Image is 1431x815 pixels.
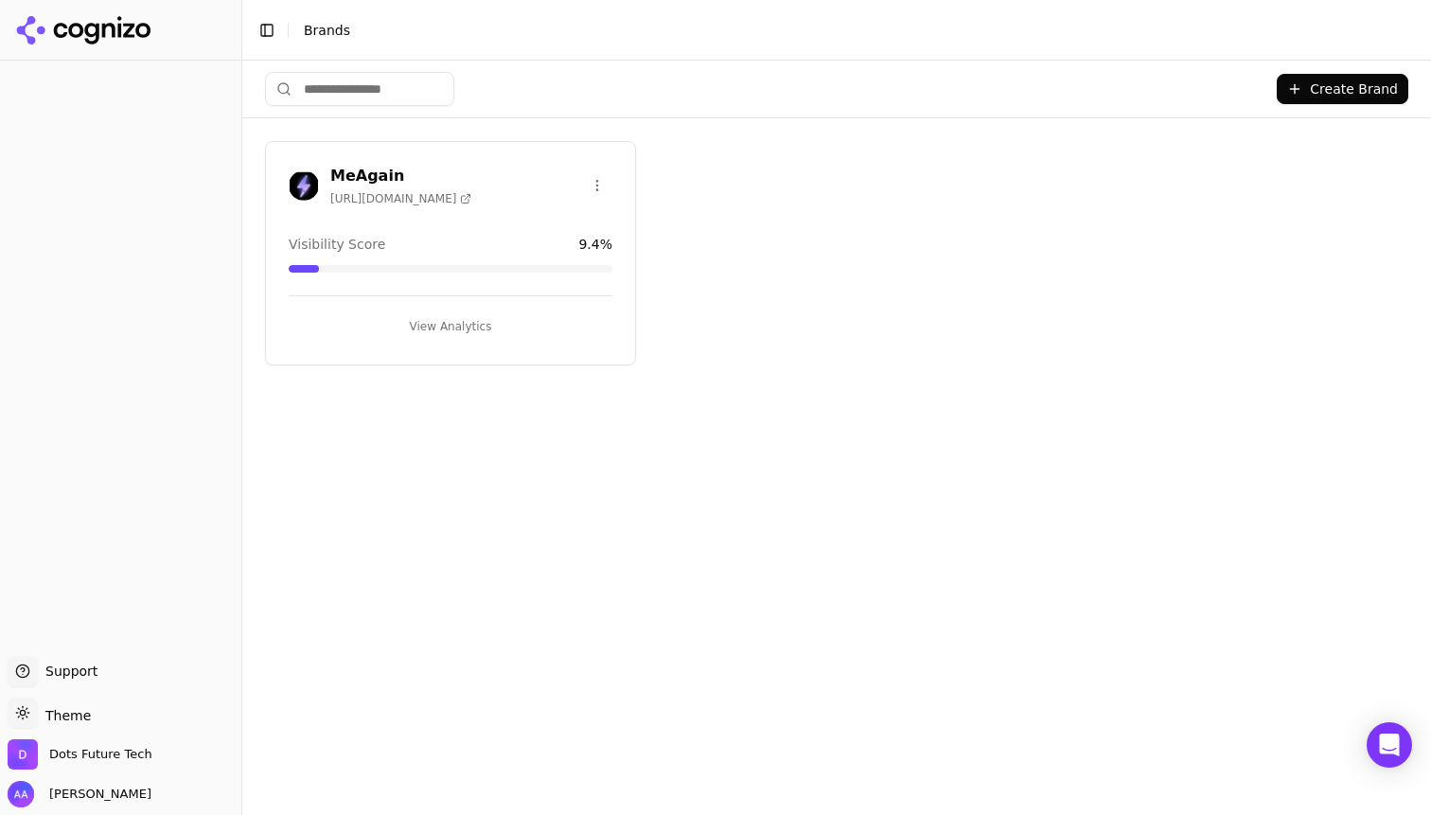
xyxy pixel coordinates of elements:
[330,191,471,206] span: [URL][DOMAIN_NAME]
[578,235,612,254] span: 9.4 %
[38,708,91,723] span: Theme
[1277,74,1408,104] button: Create Brand
[49,746,152,763] span: Dots Future Tech
[8,781,151,807] button: Open user button
[289,235,385,254] span: Visibility Score
[330,165,471,187] h3: MeAgain
[304,21,1378,40] nav: breadcrumb
[8,739,152,770] button: Open organization switcher
[8,739,38,770] img: Dots Future Tech
[289,170,319,201] img: MeAgain
[38,662,97,681] span: Support
[8,781,34,807] img: Ameer Asghar
[42,786,151,803] span: [PERSON_NAME]
[289,311,612,342] button: View Analytics
[1367,722,1412,768] div: Open Intercom Messenger
[304,23,350,38] span: Brands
